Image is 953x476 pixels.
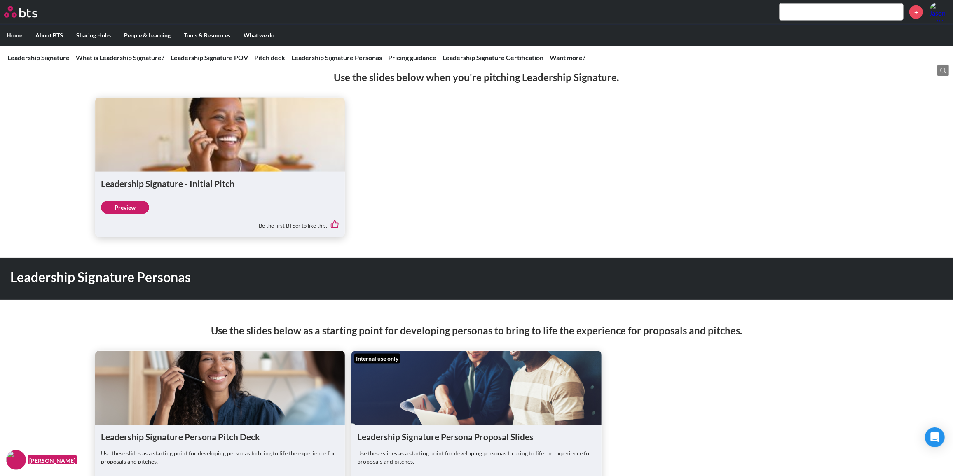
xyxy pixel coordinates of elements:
[7,54,70,61] a: Leadership Signature
[29,25,70,46] label: About BTS
[550,54,585,61] a: Want more?
[101,449,339,465] p: Use these slides as a starting point for developing personas to bring to life the experience for ...
[177,25,237,46] label: Tools & Resources
[925,427,945,447] div: Open Intercom Messenger
[101,431,339,443] h1: Leadership Signature Persona Pitch Deck
[4,6,37,18] img: BTS Logo
[101,214,339,231] div: Be the first BTSer to like this.
[101,177,339,189] h1: Leadership Signature - Initial Pitch
[117,25,177,46] label: People & Learning
[237,25,281,46] label: What we do
[929,2,949,22] a: Profile
[354,354,400,364] div: Internal use only
[28,455,77,465] figcaption: [PERSON_NAME]
[929,2,949,22] img: Jason Phillips
[6,450,26,470] img: F
[101,201,149,214] a: Preview
[357,431,595,443] h1: Leadership Signature Persona Proposal Slides
[357,449,595,465] p: Use these slides as a starting point for developing personas to bring to life the experience for ...
[76,54,164,61] a: What is Leadership Signature?
[10,268,663,287] h1: Leadership Signature Personas
[4,6,53,18] a: Go home
[909,5,923,19] a: +
[70,25,117,46] label: Sharing Hubs
[291,54,382,61] a: Leadership Signature Personas
[171,54,248,61] a: Leadership Signature POV
[254,54,285,61] a: Pitch deck
[443,54,543,61] a: Leadership Signature Certification
[388,54,436,61] a: Pricing guidance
